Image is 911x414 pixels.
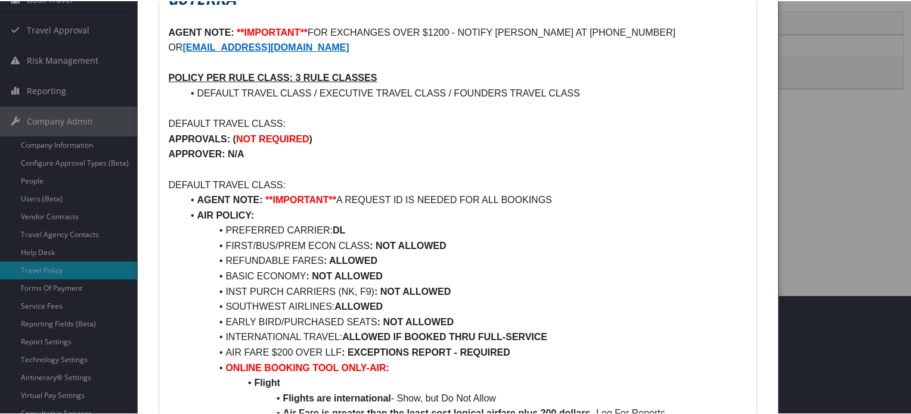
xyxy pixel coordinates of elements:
[182,298,747,313] li: SOUTHWEST AIRLINES:
[182,191,747,207] li: A REQUEST ID IS NEEDED FOR ALL BOOKINGS
[168,71,377,82] u: POLICY PER RULE CLASS: 3 RULE CLASSES
[182,313,747,329] li: EARLY BIRD/PURCHASED SEATS
[182,222,747,237] li: PREFERRED CARRIER:
[168,148,244,158] strong: APPROVER: N/A
[342,331,547,341] strong: ALLOWED IF BOOKED THRU FULL-SERVICE
[168,26,234,36] strong: AGENT NOTE:
[182,252,747,267] li: REFUNDABLE FARES
[342,346,510,356] strong: : EXCEPTIONS REPORT - REQUIRED
[324,254,377,264] strong: : ALLOWED
[370,239,446,250] strong: : NOT ALLOWED
[182,283,747,298] li: INST PURCH CARRIERS (NK, F9)
[197,209,254,219] strong: AIR POLICY:
[377,316,454,326] strong: : NOT ALLOWED
[374,285,451,295] strong: : NOT ALLOWED
[254,376,280,387] strong: Flight
[182,390,747,405] li: - Show, but Do Not Allow
[182,85,747,100] li: DEFAULT TRAVEL CLASS / EXECUTIVE TRAVEL CLASS / FOUNDERS TRAVEL CLASS
[283,392,391,402] strong: Flights are international
[168,24,747,54] p: FOR EXCHANGES OVER $1200 - NOTIFY [PERSON_NAME] AT [PHONE_NUMBER] OR
[182,237,747,253] li: FIRST/BUS/PREM ECON CLASS
[333,224,345,234] strong: DL
[334,300,383,310] strong: ALLOWED
[182,267,747,283] li: BASIC ECONOMY
[182,328,747,344] li: INTERNATIONAL TRAVEL:
[168,133,236,143] strong: APPROVALS: (
[182,41,349,51] a: [EMAIL_ADDRESS][DOMAIN_NAME]
[306,270,383,280] strong: : NOT ALLOWED
[168,115,747,130] p: DEFAULT TRAVEL CLASS:
[225,362,389,372] strong: ONLINE BOOKING TOOL ONLY-AIR:
[236,133,309,143] strong: NOT REQUIRED
[197,194,262,204] strong: AGENT NOTE:
[309,133,312,143] strong: )
[182,344,747,359] li: AIR FARE $200 OVER LLF
[168,176,747,192] p: DEFAULT TRAVEL CLASS:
